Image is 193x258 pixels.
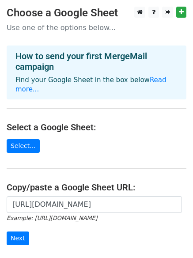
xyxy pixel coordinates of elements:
[7,139,40,153] a: Select...
[7,231,29,245] input: Next
[7,7,186,19] h3: Choose a Google Sheet
[15,51,178,72] h4: How to send your first MergeMail campaign
[7,23,186,32] p: Use one of the options below...
[7,122,186,133] h4: Select a Google Sheet:
[7,182,186,193] h4: Copy/paste a Google Sheet URL:
[15,76,178,94] p: Find your Google Sheet in the box below
[15,76,167,93] a: Read more...
[7,196,182,213] input: Paste your Google Sheet URL here
[7,215,97,221] small: Example: [URL][DOMAIN_NAME]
